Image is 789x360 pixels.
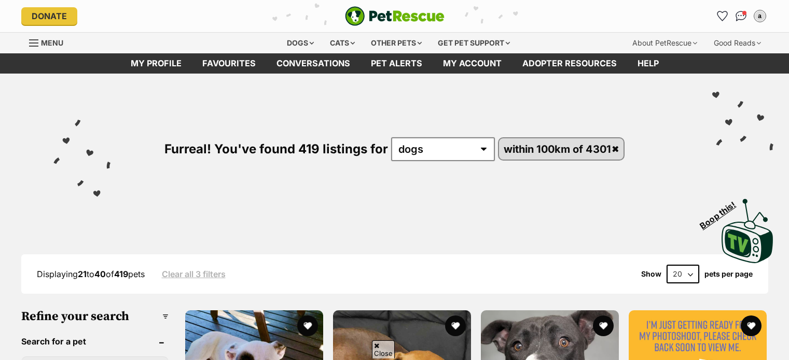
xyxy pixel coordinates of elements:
[120,53,192,74] a: My profile
[433,53,512,74] a: My account
[323,33,362,53] div: Cats
[714,8,768,24] ul: Account quick links
[499,138,624,160] a: within 100km of 4301
[722,190,773,265] a: Boop this!
[192,53,266,74] a: Favourites
[37,269,145,279] span: Displaying to of pets
[445,315,466,336] button: favourite
[625,33,704,53] div: About PetRescue
[164,141,388,156] span: Furreal! You've found 419 listings for
[627,53,669,74] a: Help
[704,270,753,278] label: pets per page
[345,6,445,26] img: logo-e224e6f780fb5917bec1dbf3a21bbac754714ae5b6737aabdf751b685950b380.svg
[733,8,750,24] a: Conversations
[345,6,445,26] a: PetRescue
[94,269,106,279] strong: 40
[266,53,361,74] a: conversations
[29,33,71,51] a: Menu
[752,8,768,24] button: My account
[512,53,627,74] a: Adopter resources
[707,33,768,53] div: Good Reads
[714,8,731,24] a: Favourites
[641,270,661,278] span: Show
[722,199,773,263] img: PetRescue TV logo
[21,7,77,25] a: Donate
[736,11,746,21] img: chat-41dd97257d64d25036548639549fe6c8038ab92f7586957e7f3b1b290dea8141.svg
[21,309,169,324] h3: Refine your search
[114,269,128,279] strong: 419
[755,11,765,21] div: a
[297,315,318,336] button: favourite
[431,33,517,53] div: Get pet support
[364,33,429,53] div: Other pets
[280,33,321,53] div: Dogs
[741,315,762,336] button: favourite
[698,193,746,231] span: Boop this!
[78,269,87,279] strong: 21
[372,340,395,358] span: Close
[21,337,169,346] header: Search for a pet
[162,269,226,279] a: Clear all 3 filters
[593,315,614,336] button: favourite
[361,53,433,74] a: Pet alerts
[41,38,63,47] span: Menu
